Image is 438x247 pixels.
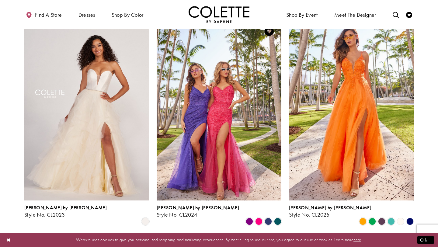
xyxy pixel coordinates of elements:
div: Colette by Daphne Style No. CL2024 [157,205,239,218]
a: Visit Colette by Daphne Style No. CL2024 Page [157,19,281,200]
span: Shop By Event [286,12,318,18]
div: Colette by Daphne Style No. CL2023 [24,205,107,218]
a: Check Wishlist [405,6,414,23]
span: Find a store [35,12,62,18]
a: Meet the designer [333,6,378,23]
a: Find a store [24,6,63,23]
a: Toggle search [391,6,400,23]
i: Navy Blue [265,218,272,225]
i: Orange [359,218,367,225]
i: Sapphire [406,218,414,225]
a: Visit Colette by Daphne Style No. CL2023 Page [24,19,149,200]
p: Website uses cookies to give you personalized shopping and marketing experiences. By continuing t... [44,236,394,244]
img: Colette by Daphne [189,6,249,23]
i: Purple [246,218,253,225]
i: Plum [378,218,385,225]
span: Style No. CL2025 [289,211,329,218]
i: Spruce [274,218,281,225]
span: [PERSON_NAME] by [PERSON_NAME] [24,204,107,211]
button: Close Dialog [4,235,14,245]
span: Shop by color [112,12,144,18]
button: Submit Dialog [417,236,434,244]
a: Visit Colette by Daphne Style No. CL2025 Page [289,19,414,200]
i: Emerald [369,218,376,225]
i: Turquoise [388,218,395,225]
div: Colette by Daphne Style No. CL2025 [289,205,371,218]
a: Visit Home Page [189,6,249,23]
span: Dresses [77,6,97,23]
i: Hot Pink [255,218,262,225]
span: Meet the designer [334,12,376,18]
span: Shop by color [110,6,145,23]
a: here [353,237,361,243]
span: Style No. CL2024 [157,211,197,218]
i: Ivory [142,218,149,225]
span: [PERSON_NAME] by [PERSON_NAME] [157,204,239,211]
span: [PERSON_NAME] by [PERSON_NAME] [289,204,371,211]
a: Add to Wishlist [263,25,276,38]
i: Diamond White [397,218,404,225]
span: Style No. CL2023 [24,211,65,218]
span: Dresses [78,12,95,18]
span: Shop By Event [285,6,319,23]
